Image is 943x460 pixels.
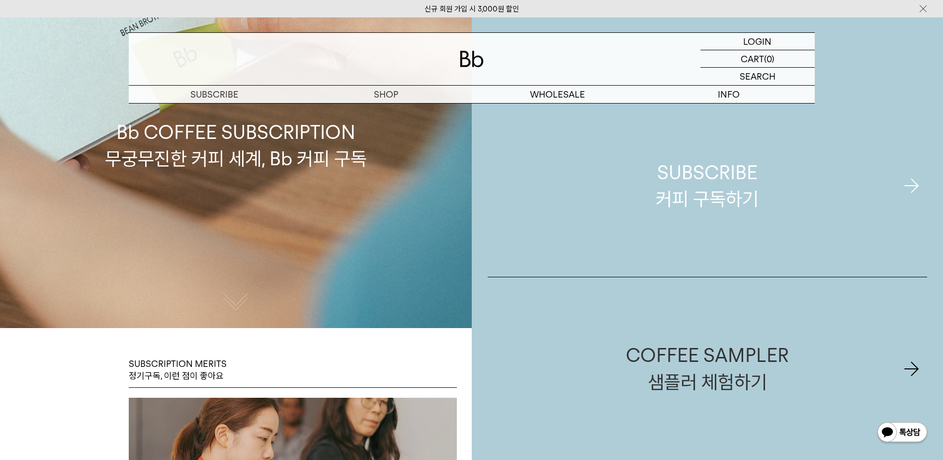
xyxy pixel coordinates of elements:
p: SUBSCRIPTION MERITS 정기구독, 이런 점이 좋아요 [129,358,227,382]
a: LOGIN [700,33,815,50]
a: 신규 회원 가입 시 3,000원 할인 [425,4,519,13]
img: 로고 [460,51,484,67]
p: LOGIN [743,33,772,50]
p: INFO [643,86,815,103]
p: WHOLESALE [472,86,643,103]
img: 카카오톡 채널 1:1 채팅 버튼 [876,421,928,445]
a: SUBSCRIBE [129,86,300,103]
a: SHOP [300,86,472,103]
a: CART (0) [700,50,815,68]
p: SEARCH [740,68,775,85]
p: CART [741,50,764,67]
a: SUBSCRIBE커피 구독하기 [488,95,928,277]
div: SUBSCRIBE 커피 구독하기 [656,159,759,212]
p: (0) [764,50,774,67]
a: COFFEE SAMPLER샘플러 체험하기 [488,277,928,460]
div: COFFEE SAMPLER 샘플러 체험하기 [626,342,789,395]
